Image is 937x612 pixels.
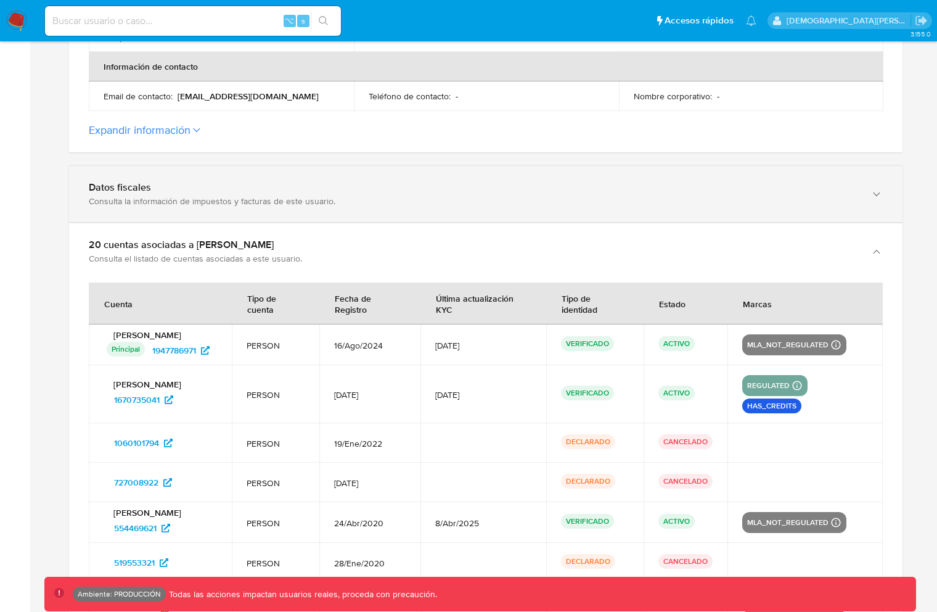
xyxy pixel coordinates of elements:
button: search-icon [311,12,336,30]
span: 3.155.0 [910,29,931,39]
a: Notificaciones [746,15,756,26]
a: Salir [915,14,928,27]
p: Ambiente: PRODUCCIÓN [78,592,161,597]
p: Todas las acciones impactan usuarios reales, proceda con precaución. [166,589,437,600]
span: ⌥ [285,15,294,27]
p: jesus.vallezarante@mercadolibre.com.co [787,15,911,27]
span: Accesos rápidos [665,14,734,27]
span: s [301,15,305,27]
input: Buscar usuario o caso... [45,13,341,29]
